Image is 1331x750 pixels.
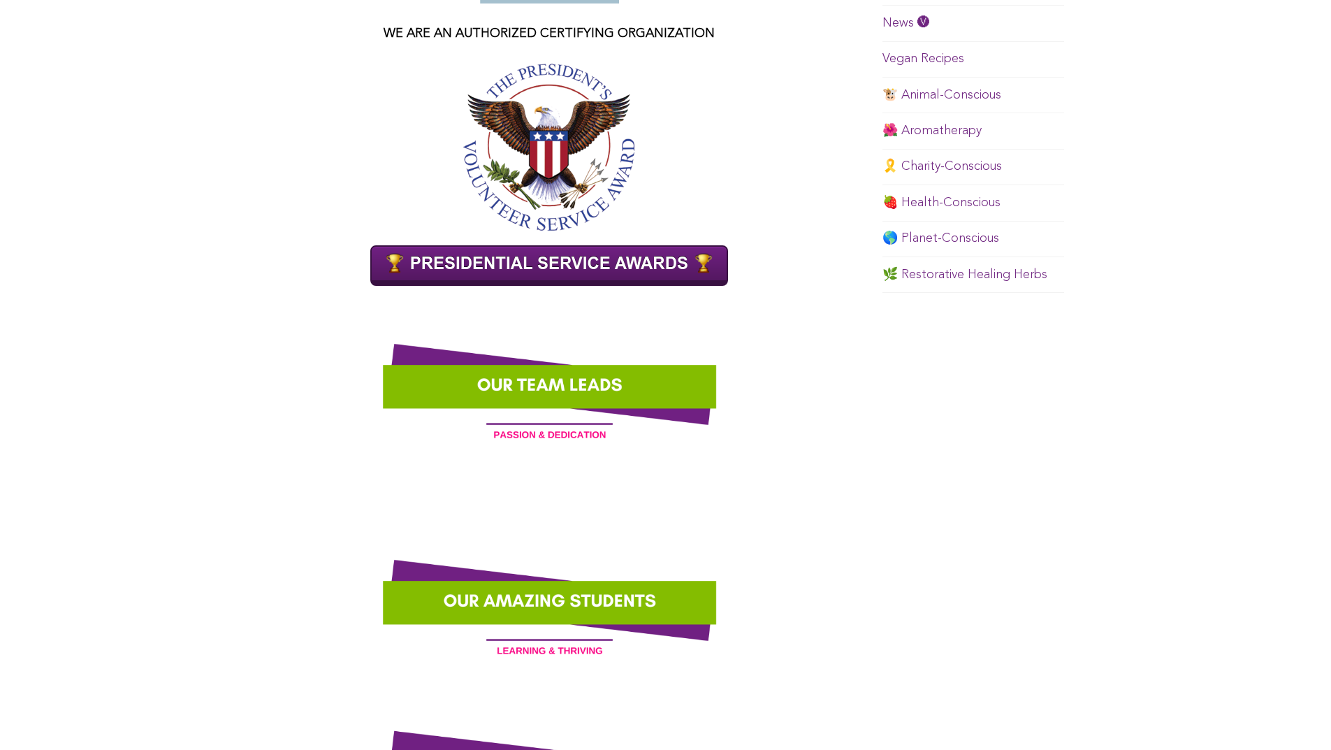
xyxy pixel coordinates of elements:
[1261,683,1331,750] iframe: Chat Widget
[268,22,831,45] p: WE ARE AN AUTHORIZED CERTIFYING ORGANIZATION
[882,268,1047,281] a: 🌿 Restorative Healing Herbs
[268,530,831,671] img: Dream-Team-Team-Students-Title-Banner-Assuaged
[882,124,982,137] a: 🌺 Aromatherapy
[268,314,831,455] img: Dream-Team-Team-Leaders-Title-Banner-Assuaged
[370,245,728,286] img: PRESIDENTIAL SERVICE AWARDS
[882,17,930,29] a: News 🅥
[882,52,964,65] a: Vegan Recipes
[463,64,636,231] img: pvsa-logo-2x
[882,196,1001,209] a: 🍓 Health-Conscious
[882,89,1001,101] a: 🐮 Animal-Conscious
[882,160,1002,173] a: 🎗️ Charity-Conscious
[882,232,999,245] a: 🌎 Planet-Conscious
